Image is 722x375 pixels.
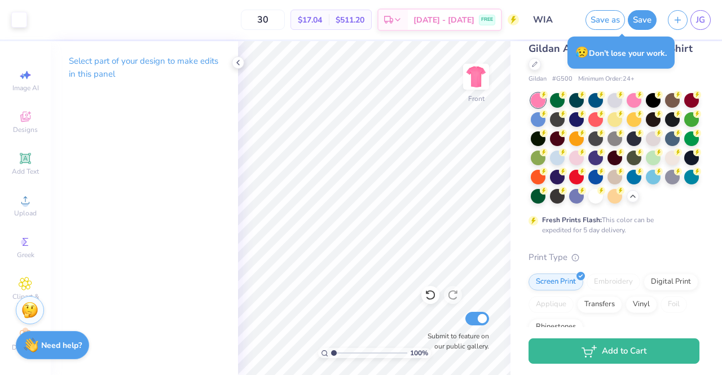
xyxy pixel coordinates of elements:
button: Save [628,10,657,30]
input: – – [241,10,285,30]
div: Rhinestones [529,319,583,336]
span: [DATE] - [DATE] [413,14,474,26]
span: Add Text [12,167,39,176]
div: Screen Print [529,273,583,290]
span: $511.20 [336,14,364,26]
span: 😥 [575,45,589,60]
div: Foil [661,296,687,313]
span: Minimum Order: 24 + [578,74,635,84]
span: Greek [17,250,34,259]
input: Untitled Design [525,8,580,31]
div: Transfers [577,296,622,313]
span: Upload [14,209,37,218]
p: Select part of your design to make edits in this panel [69,55,220,81]
button: Save as [585,10,625,30]
div: Front [468,94,485,104]
span: Designs [13,125,38,134]
div: This color can be expedited for 5 day delivery. [542,215,681,235]
a: JG [690,10,711,30]
div: Don’t lose your work. [567,37,675,69]
button: Add to Cart [529,338,699,364]
div: Embroidery [587,273,640,290]
div: Print Type [529,251,699,264]
span: Gildan [529,74,547,84]
span: # G500 [552,74,573,84]
span: Decorate [12,343,39,352]
span: Gildan Adult Heavy Cotton T-Shirt [529,42,693,55]
strong: Need help? [41,340,82,351]
span: Image AI [12,83,39,92]
strong: Fresh Prints Flash: [542,215,602,224]
span: 100 % [410,348,428,358]
span: Clipart & logos [6,292,45,310]
label: Submit to feature on our public gallery. [421,331,489,351]
div: Vinyl [626,296,657,313]
span: $17.04 [298,14,322,26]
div: Digital Print [644,273,698,290]
img: Front [465,65,487,88]
span: FREE [481,16,493,24]
div: Applique [529,296,574,313]
span: JG [696,14,705,27]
